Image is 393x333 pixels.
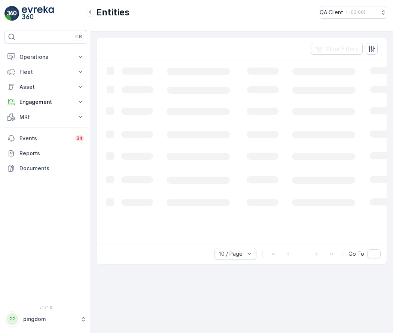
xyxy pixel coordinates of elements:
[346,9,365,15] p: ( +03:00 )
[4,64,87,79] button: Fleet
[4,109,87,124] button: MRF
[311,43,363,55] button: Clear Filters
[4,161,87,176] a: Documents
[19,98,72,106] p: Engagement
[74,34,82,40] p: ⌘B
[4,94,87,109] button: Engagement
[4,311,87,327] button: PPpingdom
[19,68,72,76] p: Fleet
[4,6,19,21] img: logo
[96,6,130,18] p: Entities
[22,6,54,21] img: logo_light-DOdMpM7g.png
[326,45,358,52] p: Clear Filters
[4,146,87,161] a: Reports
[4,131,87,146] a: Events34
[76,135,83,141] p: 34
[4,49,87,64] button: Operations
[348,250,364,258] span: Go To
[19,150,84,157] p: Reports
[320,9,343,16] p: QA Client
[4,79,87,94] button: Asset
[19,165,84,172] p: Documents
[4,305,87,310] span: v 1.51.0
[19,83,72,91] p: Asset
[19,53,72,61] p: Operations
[6,313,18,325] div: PP
[320,6,387,19] button: QA Client(+03:00)
[19,135,70,142] p: Events
[19,113,72,121] p: MRF
[23,315,77,323] p: pingdom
